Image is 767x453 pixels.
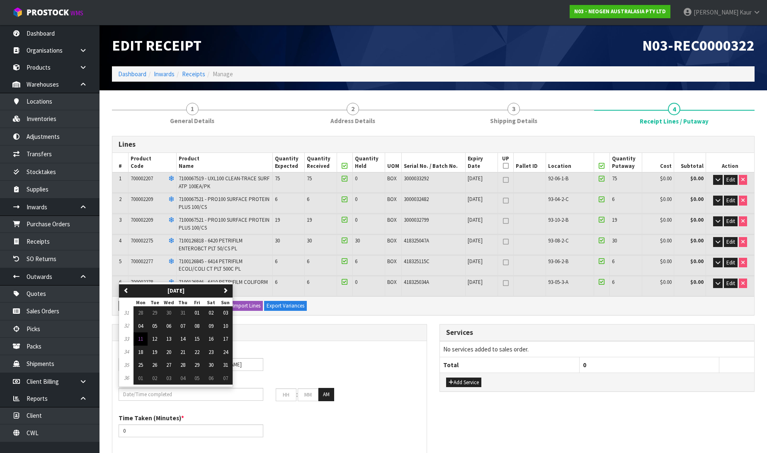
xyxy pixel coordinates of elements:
span: 01 [194,309,199,316]
th: Total [440,357,580,373]
span: 1 [186,103,199,115]
span: 29 [152,309,157,316]
strong: N03 - NEOGEN AUSTRALASIA PTY LTD [574,8,666,15]
span: 29 [194,361,199,368]
span: 418325047A [404,237,429,244]
span: Edit [726,259,735,266]
th: Subtotal [674,153,706,173]
span: 93-10-2-B [548,216,568,223]
em: 35 [124,361,129,368]
span: 6 [612,196,614,203]
i: Frozen Goods [169,238,174,244]
span: 20 [166,349,171,356]
img: cube-alt.png [12,7,23,17]
span: 418325034A [404,279,429,286]
span: 19 [307,216,312,223]
button: 02 [204,306,218,320]
span: 75 [307,175,312,182]
span: 700002209 [131,196,153,203]
span: 14 [180,335,185,342]
span: 24 [223,349,228,356]
span: 700002278 [131,279,153,286]
span: 12 [152,335,157,342]
span: 07 [180,322,185,329]
span: 6 [275,279,277,286]
span: BOX [387,175,397,182]
span: 3 [119,216,121,223]
button: AM [318,388,334,401]
span: 16 [209,335,214,342]
th: Quantity Received [305,153,337,173]
small: Thursday [178,299,187,305]
span: 6 [612,279,614,286]
span: 0 [355,175,357,182]
button: Edit [724,196,738,206]
span: Edit [726,197,735,204]
span: 6 [307,258,309,265]
button: 02 [148,372,162,385]
small: Friday [194,299,200,305]
em: 36 [124,374,129,381]
button: 31 [218,359,233,372]
th: Expiry Date [466,153,498,173]
span: 7100067521 - PRO100 SURFACE PROTEIN PLUS 100/CS [179,196,269,210]
span: 93-05-3-A [548,279,568,286]
span: $0.00 [660,196,672,203]
span: 3000032799 [404,216,429,223]
i: Frozen Goods [169,176,174,182]
span: 6 [119,279,121,286]
th: Quantity Putaway [610,153,642,173]
button: 03 [218,306,233,320]
span: 75 [612,175,617,182]
span: 700002275 [131,237,153,244]
span: 19 [612,216,617,223]
span: 30 [355,237,360,244]
small: Saturday [207,299,215,305]
th: UOM [385,153,401,173]
span: General Details [170,116,214,125]
th: Location [546,153,594,173]
span: [PERSON_NAME] [694,8,738,16]
button: 11 [133,332,148,346]
span: 09 [209,322,214,329]
span: Edit [726,280,735,287]
span: 30 [612,237,617,244]
span: 21 [180,349,185,356]
button: Edit [724,237,738,247]
h3: Putaway Completion Time [119,329,420,337]
span: 03 [223,309,228,316]
button: 30 [162,306,176,320]
span: 08 [194,322,199,329]
em: 34 [124,348,129,355]
span: 05 [152,322,157,329]
span: [DATE] [468,175,483,182]
span: [DATE] [468,279,483,286]
button: 09 [204,320,218,333]
button: 10 [218,320,233,333]
button: 27 [162,359,176,372]
span: 3000032482 [404,196,429,203]
span: Kaur [740,8,752,16]
small: Sunday [221,299,230,305]
small: Wednesday [164,299,174,305]
span: BOX [387,237,397,244]
a: Dashboard [118,70,146,78]
i: Frozen Goods [169,218,174,223]
span: 04 [138,322,143,329]
span: 23 [209,349,214,356]
button: 15 [190,332,204,346]
span: 06 [209,375,214,382]
span: 3 [507,103,520,115]
button: 04 [133,320,148,333]
span: 6 [307,279,309,286]
button: 12 [148,332,162,346]
span: 1 [119,175,121,182]
strong: $0.00 [690,237,704,244]
th: Product Name [177,153,273,173]
button: 01 [133,372,148,385]
span: 7100126845 - 6414 PETRIFILM ECOLI/COLI CT PLT 500C PL [179,258,243,272]
th: Quantity Expected [272,153,304,173]
span: 05 [194,375,199,382]
button: Edit [724,175,738,185]
h3: Services [446,329,748,337]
